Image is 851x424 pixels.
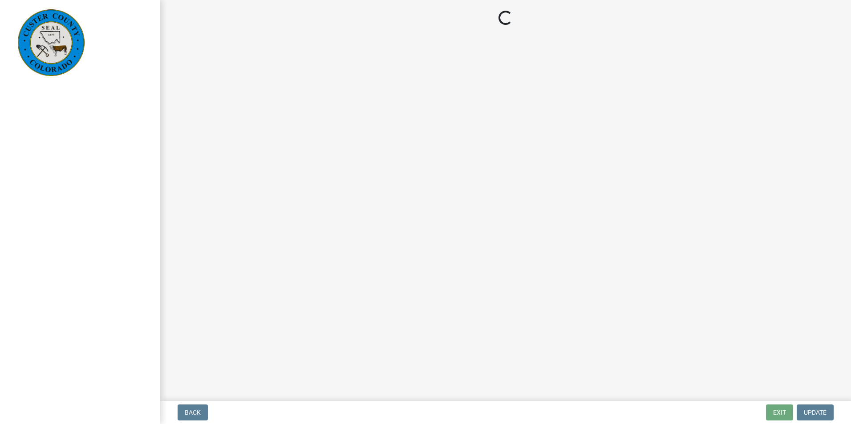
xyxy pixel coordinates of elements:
button: Back [178,404,208,420]
button: Update [797,404,834,420]
button: Exit [766,404,793,420]
img: Custer County, Colorado [18,9,85,76]
span: Back [185,409,201,416]
span: Update [804,409,827,416]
